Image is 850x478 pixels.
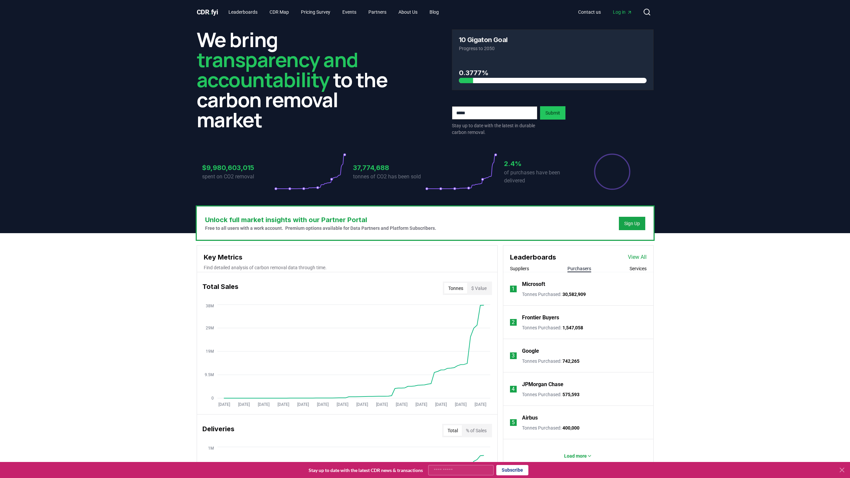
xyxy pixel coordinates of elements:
[522,380,563,388] a: JPMorgan Chase
[356,402,368,407] tspan: [DATE]
[202,163,274,173] h3: $9,980,603,015
[415,402,427,407] tspan: [DATE]
[512,318,515,326] p: 2
[363,6,392,18] a: Partners
[264,6,294,18] a: CDR Map
[522,291,586,298] p: Tonnes Purchased :
[424,6,444,18] a: Blog
[564,453,587,459] p: Load more
[562,425,579,431] span: 400,000
[336,402,348,407] tspan: [DATE]
[522,391,579,398] p: Tonnes Purchased :
[452,122,537,136] p: Stay up to date with the latest in durable carbon removal.
[209,8,211,16] span: .
[353,163,425,173] h3: 37,774,688
[197,8,218,16] span: CDR fyi
[206,326,214,330] tspan: 29M
[205,225,436,231] p: Free to all users with a work account. Premium options available for Data Partners and Platform S...
[522,347,539,355] a: Google
[504,169,576,185] p: of purchases have been delivered
[562,392,579,397] span: 575,593
[462,425,491,436] button: % of Sales
[376,402,387,407] tspan: [DATE]
[512,352,515,360] p: 3
[619,217,645,230] button: Sign Up
[211,396,214,401] tspan: 0
[206,349,214,354] tspan: 19M
[197,29,398,130] h2: We bring to the carbon removal market
[393,6,423,18] a: About Us
[317,402,328,407] tspan: [DATE]
[522,314,559,322] a: Frontier Buyers
[562,358,579,364] span: 742,265
[467,283,491,294] button: $ Value
[512,385,515,393] p: 4
[444,283,467,294] button: Tonnes
[593,153,631,190] div: Percentage of sales delivered
[573,6,638,18] nav: Main
[277,402,289,407] tspan: [DATE]
[459,68,647,78] h3: 0.3777%
[628,253,647,261] a: View All
[435,402,447,407] tspan: [DATE]
[218,402,230,407] tspan: [DATE]
[522,414,538,422] a: Airbus
[205,372,214,377] tspan: 9.5M
[613,9,632,15] span: Log in
[562,325,583,330] span: 1,547,058
[522,280,545,288] a: Microsoft
[559,449,598,463] button: Load more
[573,6,606,18] a: Contact us
[474,402,486,407] tspan: [DATE]
[510,252,556,262] h3: Leaderboards
[206,304,214,308] tspan: 38M
[202,424,234,437] h3: Deliveries
[296,6,336,18] a: Pricing Survey
[567,265,591,272] button: Purchasers
[205,215,436,225] h3: Unlock full market insights with our Partner Portal
[522,324,583,331] p: Tonnes Purchased :
[204,252,491,262] h3: Key Metrics
[608,6,638,18] a: Log in
[540,106,565,120] button: Submit
[208,446,214,451] tspan: 1M
[258,402,269,407] tspan: [DATE]
[624,220,640,227] a: Sign Up
[353,173,425,181] p: tonnes of CO2 has been sold
[197,7,218,17] a: CDR.fyi
[444,425,462,436] button: Total
[223,6,444,18] nav: Main
[562,292,586,297] span: 30,582,909
[459,45,647,52] p: Progress to 2050
[395,402,407,407] tspan: [DATE]
[223,6,263,18] a: Leaderboards
[204,264,491,271] p: Find detailed analysis of carbon removal data through time.
[522,358,579,364] p: Tonnes Purchased :
[202,173,274,181] p: spent on CO2 removal
[504,159,576,169] h3: 2.4%
[510,265,529,272] button: Suppliers
[197,46,358,93] span: transparency and accountability
[522,425,579,431] p: Tonnes Purchased :
[238,402,249,407] tspan: [DATE]
[512,419,515,427] p: 5
[630,265,647,272] button: Services
[459,36,508,43] h3: 10 Gigaton Goal
[202,282,238,295] h3: Total Sales
[297,402,309,407] tspan: [DATE]
[337,6,362,18] a: Events
[512,285,515,293] p: 1
[455,402,466,407] tspan: [DATE]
